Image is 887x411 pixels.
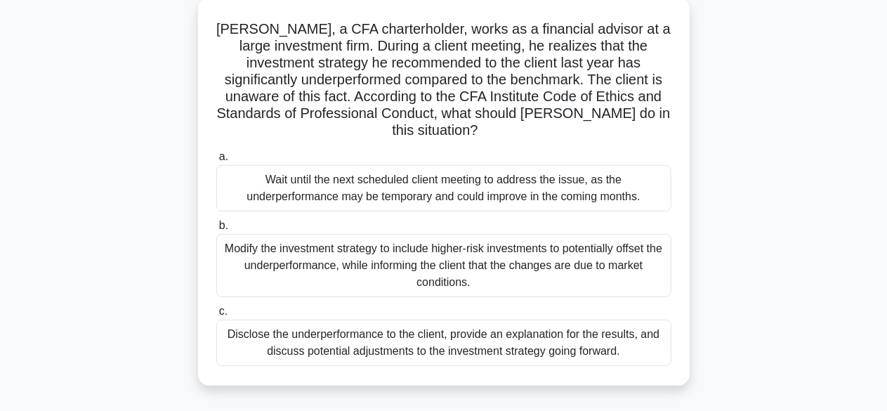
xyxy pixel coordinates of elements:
span: c. [219,305,228,317]
span: a. [219,150,228,162]
span: b. [219,219,228,231]
div: Modify the investment strategy to include higher-risk investments to potentially offset the under... [216,234,671,297]
div: Wait until the next scheduled client meeting to address the issue, as the underperformance may be... [216,165,671,211]
h5: [PERSON_NAME], a CFA charterholder, works as a financial advisor at a large investment firm. Duri... [215,20,673,140]
div: Disclose the underperformance to the client, provide an explanation for the results, and discuss ... [216,320,671,366]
